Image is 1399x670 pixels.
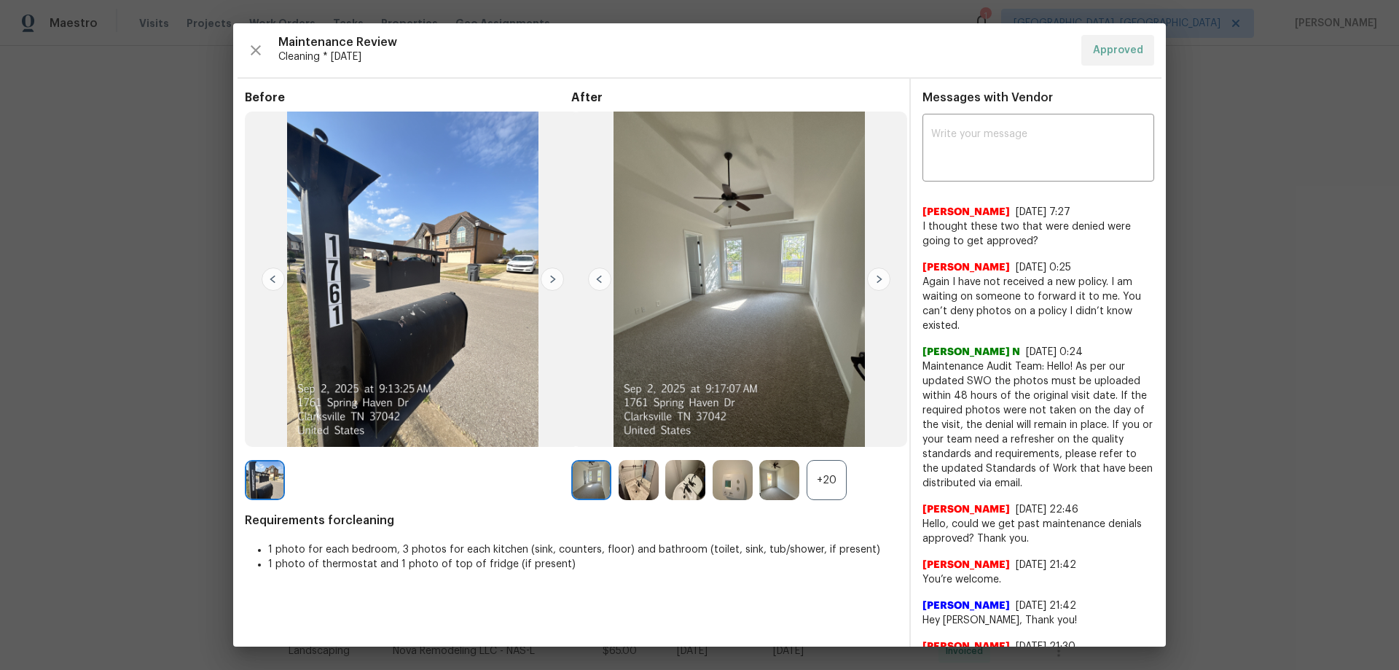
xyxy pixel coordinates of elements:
[922,345,1020,359] span: [PERSON_NAME] N
[1026,347,1083,357] span: [DATE] 0:24
[541,268,564,291] img: right-chevron-button-url
[1016,505,1078,515] span: [DATE] 22:46
[245,90,571,105] span: Before
[268,542,898,557] li: 1 photo for each bedroom, 3 photos for each kitchen (sink, counters, floor) and bathroom (toilet,...
[1016,262,1071,273] span: [DATE] 0:25
[922,558,1010,572] span: [PERSON_NAME]
[922,502,1010,517] span: [PERSON_NAME]
[922,359,1154,491] span: Maintenance Audit Team: Hello! As per our updated SWO the photos must be uploaded within 48 hours...
[571,90,898,105] span: After
[922,92,1053,104] span: Messages with Vendor
[807,460,847,500] div: +20
[278,50,1070,64] span: Cleaning * [DATE]
[922,572,1154,587] span: You’re welcome.
[922,275,1154,333] span: Again I have not received a new policy. I am waiting on someone to forward it to me. You can’t de...
[268,557,898,572] li: 1 photo of thermostat and 1 photo of top of fridge (if present)
[922,205,1010,219] span: [PERSON_NAME]
[1016,560,1076,570] span: [DATE] 21:42
[922,599,1010,613] span: [PERSON_NAME]
[922,613,1154,628] span: Hey [PERSON_NAME], Thank you!
[588,268,611,291] img: left-chevron-button-url
[867,268,890,291] img: right-chevron-button-url
[922,219,1154,249] span: I thought these two that were denied were going to get approved?
[1016,601,1076,611] span: [DATE] 21:42
[245,513,898,528] span: Requirements for cleaning
[262,268,285,291] img: left-chevron-button-url
[278,35,1070,50] span: Maintenance Review
[922,260,1010,275] span: [PERSON_NAME]
[1016,207,1070,217] span: [DATE] 7:27
[922,517,1154,546] span: Hello, could we get past maintenance denials approved? Thank you.
[922,639,1010,654] span: [PERSON_NAME]
[1016,642,1075,652] span: [DATE] 21:30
